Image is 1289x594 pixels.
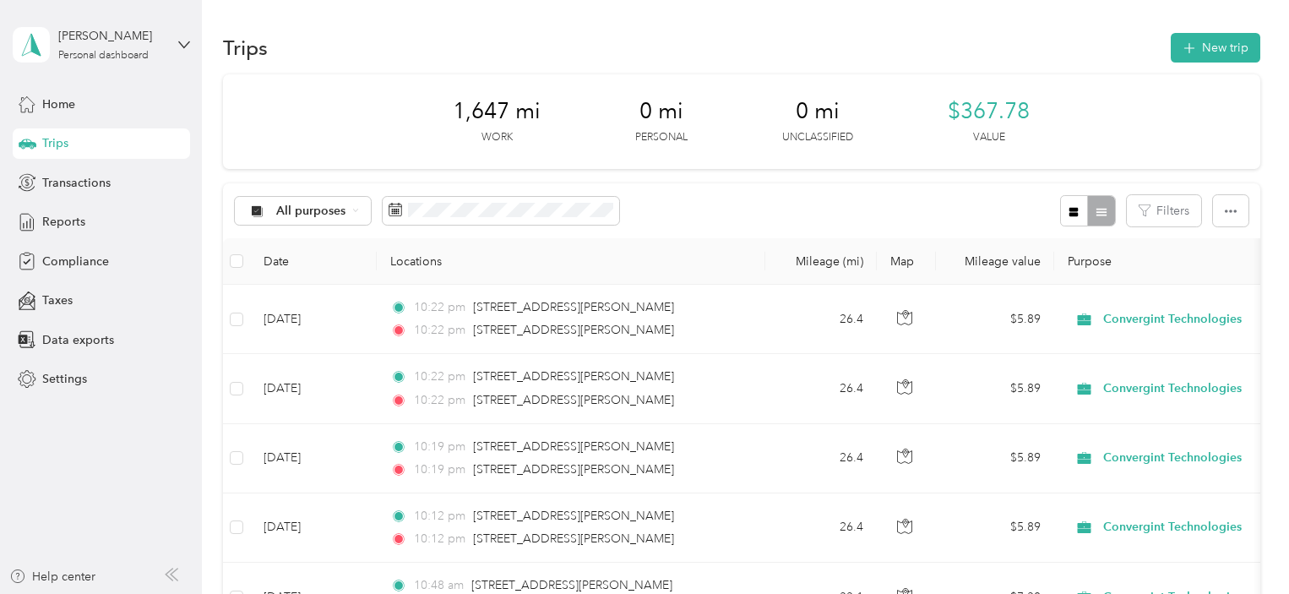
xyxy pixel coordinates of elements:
[42,134,68,152] span: Trips
[414,298,465,317] span: 10:22 pm
[765,285,877,354] td: 26.4
[473,300,674,314] span: [STREET_ADDRESS][PERSON_NAME]
[250,424,377,493] td: [DATE]
[250,493,377,563] td: [DATE]
[765,354,877,423] td: 26.4
[948,98,1030,125] span: $367.78
[42,174,111,192] span: Transactions
[250,354,377,423] td: [DATE]
[1103,449,1258,467] span: Convergint Technologies
[42,370,87,388] span: Settings
[796,98,840,125] span: 0 mi
[58,27,164,45] div: [PERSON_NAME]
[250,285,377,354] td: [DATE]
[414,530,465,548] span: 10:12 pm
[765,493,877,563] td: 26.4
[1127,195,1201,226] button: Filters
[782,130,853,145] p: Unclassified
[473,323,674,337] span: [STREET_ADDRESS][PERSON_NAME]
[765,424,877,493] td: 26.4
[42,213,85,231] span: Reports
[250,238,377,285] th: Date
[1103,518,1258,537] span: Convergint Technologies
[223,39,268,57] h1: Trips
[635,130,688,145] p: Personal
[453,98,541,125] span: 1,647 mi
[936,493,1054,563] td: $5.89
[1171,33,1260,63] button: New trip
[936,424,1054,493] td: $5.89
[1103,310,1258,329] span: Convergint Technologies
[473,462,674,477] span: [STREET_ADDRESS][PERSON_NAME]
[9,568,95,586] button: Help center
[42,95,75,113] span: Home
[1194,499,1289,594] iframe: Everlance-gr Chat Button Frame
[936,354,1054,423] td: $5.89
[765,238,877,285] th: Mileage (mi)
[414,321,465,340] span: 10:22 pm
[639,98,683,125] span: 0 mi
[42,253,109,270] span: Compliance
[414,391,465,410] span: 10:22 pm
[414,460,465,479] span: 10:19 pm
[276,205,346,217] span: All purposes
[471,578,672,592] span: [STREET_ADDRESS][PERSON_NAME]
[936,285,1054,354] td: $5.89
[414,368,465,386] span: 10:22 pm
[481,130,513,145] p: Work
[414,507,465,526] span: 10:12 pm
[1103,379,1258,398] span: Convergint Technologies
[377,238,765,285] th: Locations
[473,439,674,454] span: [STREET_ADDRESS][PERSON_NAME]
[58,51,149,61] div: Personal dashboard
[473,393,674,407] span: [STREET_ADDRESS][PERSON_NAME]
[936,238,1054,285] th: Mileage value
[973,130,1005,145] p: Value
[473,369,674,384] span: [STREET_ADDRESS][PERSON_NAME]
[877,238,936,285] th: Map
[42,292,73,309] span: Taxes
[414,438,465,456] span: 10:19 pm
[42,331,114,349] span: Data exports
[473,509,674,523] span: [STREET_ADDRESS][PERSON_NAME]
[473,531,674,546] span: [STREET_ADDRESS][PERSON_NAME]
